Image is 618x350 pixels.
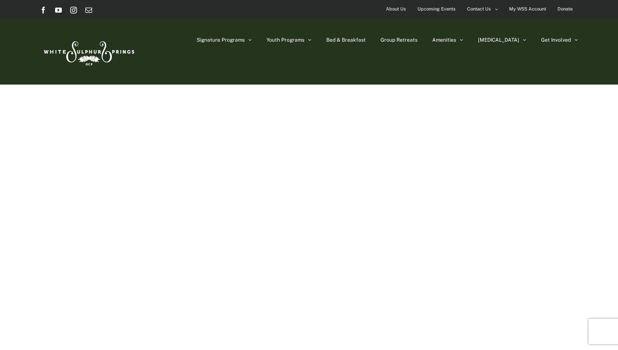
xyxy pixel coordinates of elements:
a: Facebook [40,7,47,13]
span: Upcoming Events [417,3,456,15]
a: Bed & Breakfast [326,19,366,61]
span: Contact Us [467,3,491,15]
span: Bed & Breakfast [326,37,366,42]
a: Youth Programs [267,19,312,61]
img: White Sulphur Springs Logo [40,32,137,72]
a: Email [85,7,92,13]
a: [MEDICAL_DATA] [478,19,526,61]
a: Signature Programs [197,19,252,61]
a: Get Involved [541,19,578,61]
span: Donate [557,3,573,15]
span: Group Retreats [380,37,417,42]
span: [MEDICAL_DATA] [478,37,519,42]
a: Amenities [432,19,463,61]
a: Instagram [70,7,77,13]
nav: Main Menu [197,19,578,61]
span: Amenities [432,37,456,42]
a: YouTube [55,7,62,13]
span: Get Involved [541,37,571,42]
a: Group Retreats [380,19,417,61]
span: Youth Programs [267,37,304,42]
span: About Us [386,3,406,15]
span: Signature Programs [197,37,245,42]
span: My WSS Account [509,3,546,15]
